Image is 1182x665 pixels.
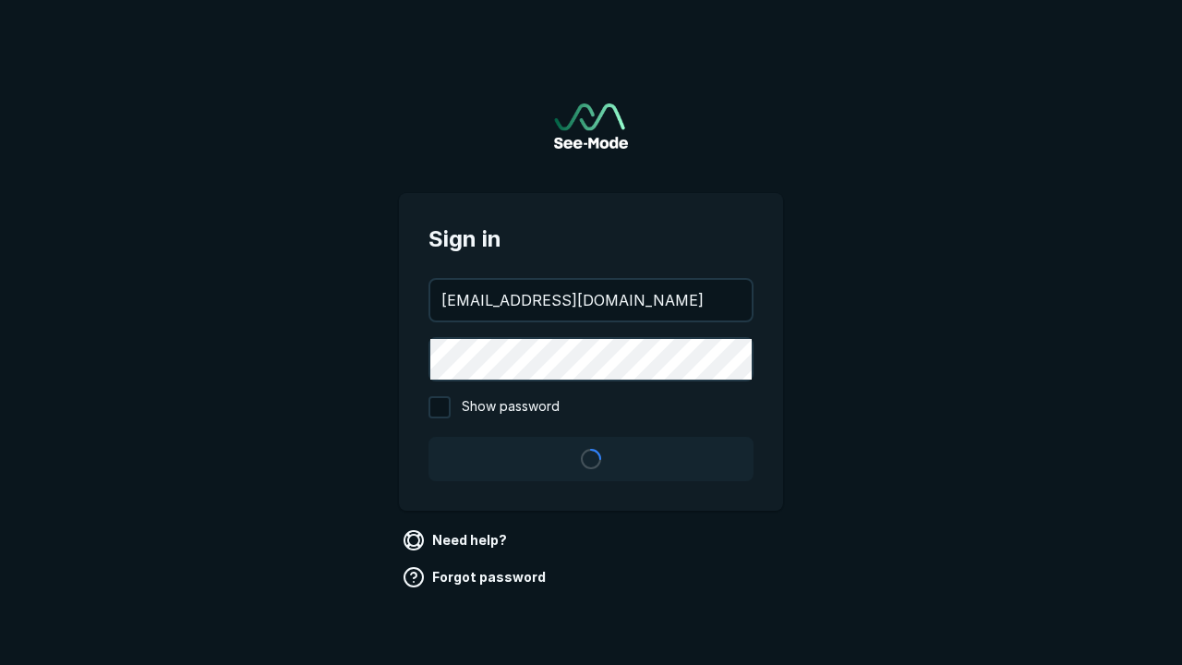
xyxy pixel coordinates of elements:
span: Sign in [428,223,754,256]
input: your@email.com [430,280,752,320]
a: Need help? [399,526,514,555]
a: Go to sign in [554,103,628,149]
img: See-Mode Logo [554,103,628,149]
span: Show password [462,396,560,418]
a: Forgot password [399,562,553,592]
